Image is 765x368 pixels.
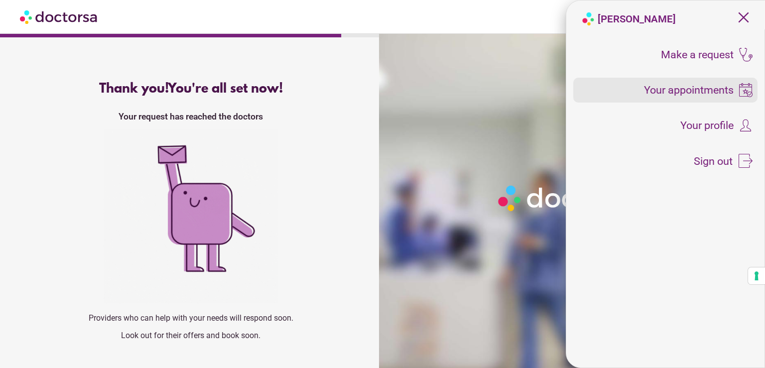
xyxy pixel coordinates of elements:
[680,120,734,131] span: Your profile
[119,112,263,122] strong: Your request has reached the doctors
[104,129,278,303] img: success
[739,83,753,97] img: icons8-booking-100.png
[598,13,676,25] strong: [PERSON_NAME]
[694,156,733,167] span: Sign out
[739,154,753,168] img: icons8-sign-out-50.png
[581,12,595,26] img: logo-doctorsa-baloon.png
[661,49,734,60] span: Make a request
[739,119,753,132] img: icons8-customer-100.png
[27,313,354,323] p: Providers who can help with your needs will respond soon.
[168,82,283,97] span: You're all set now!
[748,267,765,284] button: Your consent preferences for tracking technologies
[734,8,753,27] span: close
[27,331,354,340] p: Look out for their offers and book soon.
[20,5,99,28] img: Doctorsa.com
[644,85,734,96] span: Your appointments
[739,48,753,62] img: icons8-stethoscope-100.png
[27,82,354,97] div: Thank you!
[494,181,647,215] img: Logo-Doctorsa-trans-White-partial-flat.png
